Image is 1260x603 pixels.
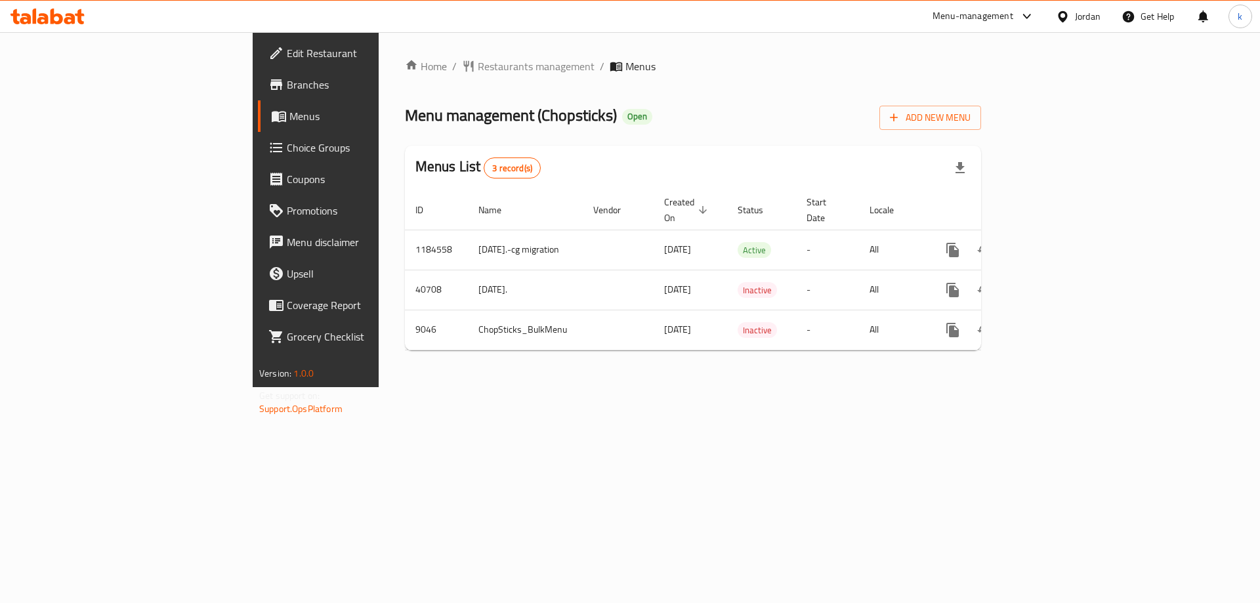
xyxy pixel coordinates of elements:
[287,171,453,187] span: Coupons
[258,69,463,100] a: Branches
[807,194,843,226] span: Start Date
[259,387,320,404] span: Get support on:
[468,270,583,310] td: [DATE].
[468,230,583,270] td: [DATE].-cg migration
[1075,9,1101,24] div: Jordan
[664,194,711,226] span: Created On
[738,243,771,258] span: Active
[293,365,314,382] span: 1.0.0
[937,274,969,306] button: more
[287,77,453,93] span: Branches
[664,321,691,338] span: [DATE]
[933,9,1013,24] div: Menu-management
[258,132,463,163] a: Choice Groups
[415,202,440,218] span: ID
[287,203,453,218] span: Promotions
[796,230,859,270] td: -
[796,270,859,310] td: -
[468,310,583,350] td: ChopSticks_BulkMenu
[890,110,971,126] span: Add New Menu
[259,400,343,417] a: Support.OpsPlatform
[478,58,595,74] span: Restaurants management
[738,242,771,258] div: Active
[258,195,463,226] a: Promotions
[287,297,453,313] span: Coverage Report
[258,100,463,132] a: Menus
[738,202,780,218] span: Status
[287,140,453,156] span: Choice Groups
[738,322,777,338] div: Inactive
[738,283,777,298] span: Inactive
[738,323,777,338] span: Inactive
[1238,9,1242,24] span: k
[937,314,969,346] button: more
[405,100,617,130] span: Menu management ( Chopsticks )
[258,321,463,352] a: Grocery Checklist
[258,163,463,195] a: Coupons
[796,310,859,350] td: -
[478,202,518,218] span: Name
[622,109,652,125] div: Open
[738,282,777,298] div: Inactive
[859,310,927,350] td: All
[969,234,1000,266] button: Change Status
[484,162,540,175] span: 3 record(s)
[859,230,927,270] td: All
[287,329,453,344] span: Grocery Checklist
[937,234,969,266] button: more
[664,241,691,258] span: [DATE]
[258,258,463,289] a: Upsell
[258,37,463,69] a: Edit Restaurant
[289,108,453,124] span: Menus
[258,289,463,321] a: Coverage Report
[593,202,638,218] span: Vendor
[969,314,1000,346] button: Change Status
[259,365,291,382] span: Version:
[927,190,1074,230] th: Actions
[944,152,976,184] div: Export file
[287,266,453,281] span: Upsell
[258,226,463,258] a: Menu disclaimer
[879,106,981,130] button: Add New Menu
[664,281,691,298] span: [DATE]
[405,58,981,74] nav: breadcrumb
[625,58,656,74] span: Menus
[600,58,604,74] li: /
[484,157,541,178] div: Total records count
[870,202,911,218] span: Locale
[405,190,1074,350] table: enhanced table
[415,157,541,178] h2: Menus List
[969,274,1000,306] button: Change Status
[287,45,453,61] span: Edit Restaurant
[287,234,453,250] span: Menu disclaimer
[622,111,652,122] span: Open
[462,58,595,74] a: Restaurants management
[859,270,927,310] td: All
